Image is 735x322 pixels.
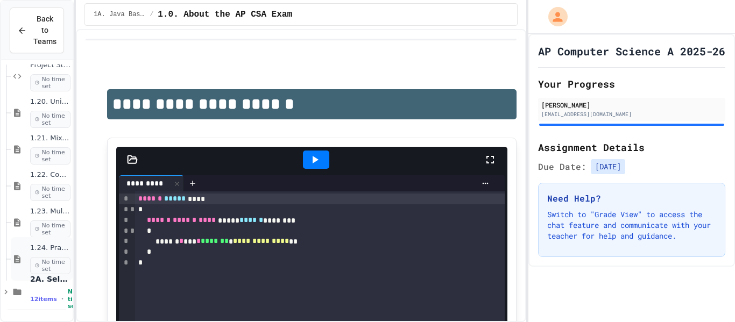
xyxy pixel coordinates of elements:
div: [EMAIL_ADDRESS][DOMAIN_NAME] [541,110,722,118]
h1: AP Computer Science A 2025-26 [538,44,725,59]
span: 1.24. Practice Test for Objects (1.12-1.14) [30,244,70,253]
div: [PERSON_NAME] [541,100,722,110]
span: No time set [30,220,70,238]
span: No time set [30,111,70,128]
span: / [150,10,153,19]
span: 1.0. About the AP CSA Exam [158,8,292,21]
span: No time set [30,257,70,274]
span: 2A. Selection [30,274,70,284]
span: 1.22. Coding Practice 1b (1.7-1.15) [30,170,70,180]
span: No time set [68,288,83,310]
span: • [61,295,63,303]
span: 1A. Java Basics [94,10,145,19]
span: 1.21. Mixed Up Code Practice 1b (1.7-1.15) [30,134,70,143]
span: 12 items [30,296,57,303]
span: Back to Teams [33,13,56,47]
span: [DATE] [591,159,625,174]
h2: Assignment Details [538,140,725,155]
h3: Need Help? [547,192,716,205]
span: No time set [30,147,70,164]
span: No time set [30,184,70,201]
p: Switch to "Grade View" to access the chat feature and communicate with your teacher for help and ... [547,209,716,241]
span: 1.20. Unit Summary 1b (1.7-1.15) [30,97,70,106]
div: My Account [537,4,570,29]
span: No time set [30,74,70,91]
span: Due Date: [538,160,586,173]
span: Project StringsAndMath (File Input) [30,61,70,70]
button: Back to Teams [10,8,64,53]
h2: Your Progress [538,76,725,91]
span: 1.23. Multiple Choice Exercises for Unit 1b (1.9-1.15) [30,207,70,216]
